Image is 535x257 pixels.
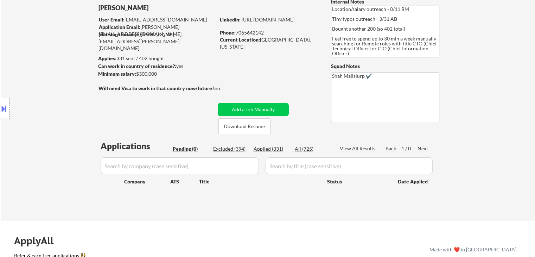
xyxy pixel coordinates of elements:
[295,145,330,152] div: All (725)
[98,31,135,37] strong: Mailslurp Email:
[220,37,260,43] strong: Current Location:
[98,63,213,70] div: yes
[98,85,216,91] strong: Will need Visa to work in that country now/future?:
[327,175,388,188] div: Status
[218,118,270,134] button: Download Resume
[266,157,433,174] input: Search by title (case sensitive)
[213,145,248,152] div: Excluded (394)
[98,55,215,62] div: 331 sent / 402 bought
[215,85,235,92] div: no
[98,63,176,69] strong: Can work in country of residence?:
[331,63,439,70] div: Squad Notes
[101,142,170,150] div: Applications
[170,178,199,185] div: ATS
[199,178,320,185] div: Title
[418,145,429,152] div: Next
[340,145,377,152] div: View All Results
[173,145,208,152] div: Pending (0)
[398,178,429,185] div: Date Applied
[220,29,319,36] div: 7065642142
[101,157,259,174] input: Search by company (case sensitive)
[220,17,241,23] strong: LinkedIn:
[124,178,170,185] div: Company
[14,235,62,247] div: ApplyAll
[401,145,418,152] div: 1 / 0
[99,17,125,23] strong: User Email:
[98,70,215,77] div: $300,000
[386,145,397,152] div: Back
[99,24,215,37] div: [PERSON_NAME][EMAIL_ADDRESS][DOMAIN_NAME]
[218,103,289,116] button: Add a Job Manually
[220,30,236,36] strong: Phone:
[98,31,215,52] div: [PERSON_NAME][EMAIL_ADDRESS][PERSON_NAME][DOMAIN_NAME]
[242,17,294,23] a: [URL][DOMAIN_NAME]
[99,16,215,23] div: [EMAIL_ADDRESS][DOMAIN_NAME]
[254,145,289,152] div: Applied (331)
[99,24,140,30] strong: Application Email:
[98,4,243,12] div: [PERSON_NAME]
[220,36,319,50] div: [GEOGRAPHIC_DATA], [US_STATE]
